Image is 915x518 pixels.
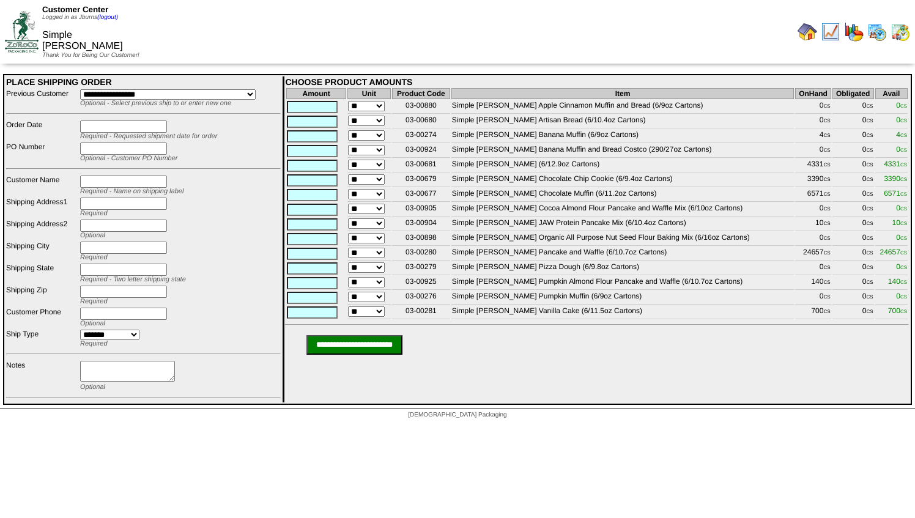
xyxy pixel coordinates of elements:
th: Unit [347,88,391,99]
span: CS [900,103,907,109]
td: 0 [832,247,874,261]
span: CS [823,118,830,124]
span: CS [900,294,907,300]
td: 0 [795,144,831,158]
span: CS [867,191,873,197]
span: Required [80,254,108,261]
span: CS [900,147,907,153]
span: CS [900,250,907,256]
span: 0 [896,233,907,242]
td: 0 [832,306,874,319]
td: 0 [795,232,831,246]
span: CS [867,118,873,124]
td: 0 [832,130,874,143]
span: CS [823,279,830,285]
img: ZoRoCo_Logo(Green%26Foil)%20jpg.webp [5,11,39,52]
span: 0 [896,116,907,124]
th: Obligated [832,88,874,99]
td: Simple [PERSON_NAME] Pumpkin Muffin (6/9oz Cartons) [451,291,795,305]
span: CS [867,309,873,314]
span: CS [900,221,907,226]
th: Avail [875,88,908,99]
td: Shipping City [6,241,78,262]
span: 4331 [884,160,907,168]
span: 3390 [884,174,907,183]
span: CS [823,206,830,212]
span: Required [80,298,108,305]
span: CS [867,265,873,270]
span: 0 [896,262,907,271]
span: CS [900,133,907,138]
td: 700 [795,306,831,319]
span: Optional [80,320,105,327]
td: Simple [PERSON_NAME] Banana Muffin (6/9oz Cartons) [451,130,795,143]
span: CS [867,147,873,153]
span: Required - Two letter shipping state [80,276,186,283]
td: Shipping State [6,263,78,284]
td: 03-00281 [392,306,450,319]
span: 0 [896,292,907,300]
span: CS [867,294,873,300]
td: Shipping Zip [6,285,78,306]
span: 6571 [884,189,907,198]
span: 10 [892,218,907,227]
td: 03-00679 [392,174,450,187]
td: 03-00904 [392,218,450,231]
td: 03-00677 [392,188,450,202]
td: Simple [PERSON_NAME] Artisan Bread (6/10.4oz Cartons) [451,115,795,128]
td: Customer Phone [6,307,78,328]
td: 140 [795,276,831,290]
td: 24657 [795,247,831,261]
td: 03-00681 [392,159,450,172]
span: CS [900,206,907,212]
a: (logout) [97,14,118,21]
span: CS [823,177,830,182]
th: OnHand [795,88,831,99]
span: CS [823,162,830,168]
td: 0 [832,203,874,216]
td: Simple [PERSON_NAME] Chocolate Chip Cookie (6/9.4oz Cartons) [451,174,795,187]
th: Item [451,88,795,99]
div: CHOOSE PRODUCT AMOUNTS [285,77,909,87]
td: 0 [832,174,874,187]
span: CS [900,162,907,168]
span: CS [900,177,907,182]
td: 0 [832,100,874,114]
span: Required [80,210,108,217]
span: CS [823,265,830,270]
td: 03-00279 [392,262,450,275]
td: 0 [832,232,874,246]
span: CS [867,250,873,256]
span: CS [823,221,830,226]
span: CS [900,279,907,285]
span: CS [867,177,873,182]
th: Amount [286,88,346,99]
td: 0 [795,115,831,128]
span: CS [823,309,830,314]
td: Simple [PERSON_NAME] Banana Muffin and Bread Costco (290/27oz Cartons) [451,144,795,158]
td: 0 [795,262,831,275]
span: CS [900,309,907,314]
span: Required - Name on shipping label [80,188,183,195]
span: CS [900,235,907,241]
td: Simple [PERSON_NAME] (6/12.9oz Cartons) [451,159,795,172]
span: Required - Requested shipment date for order [80,133,217,140]
td: 03-00880 [392,100,450,114]
span: [DEMOGRAPHIC_DATA] Packaging [408,412,506,418]
td: Simple [PERSON_NAME] Apple Cinnamon Muffin and Bread (6/9oz Cartons) [451,100,795,114]
span: 0 [896,101,907,109]
td: 03-00898 [392,232,450,246]
td: 0 [795,203,831,216]
td: 0 [832,262,874,275]
td: 3390 [795,174,831,187]
td: 03-00274 [392,130,450,143]
span: 140 [888,277,907,286]
td: Customer Name [6,175,78,196]
td: 0 [832,159,874,172]
span: CS [823,191,830,197]
span: 0 [896,204,907,212]
span: Customer Center [42,5,108,14]
img: graph.gif [844,22,864,42]
span: CS [867,103,873,109]
td: Previous Customer [6,89,78,108]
